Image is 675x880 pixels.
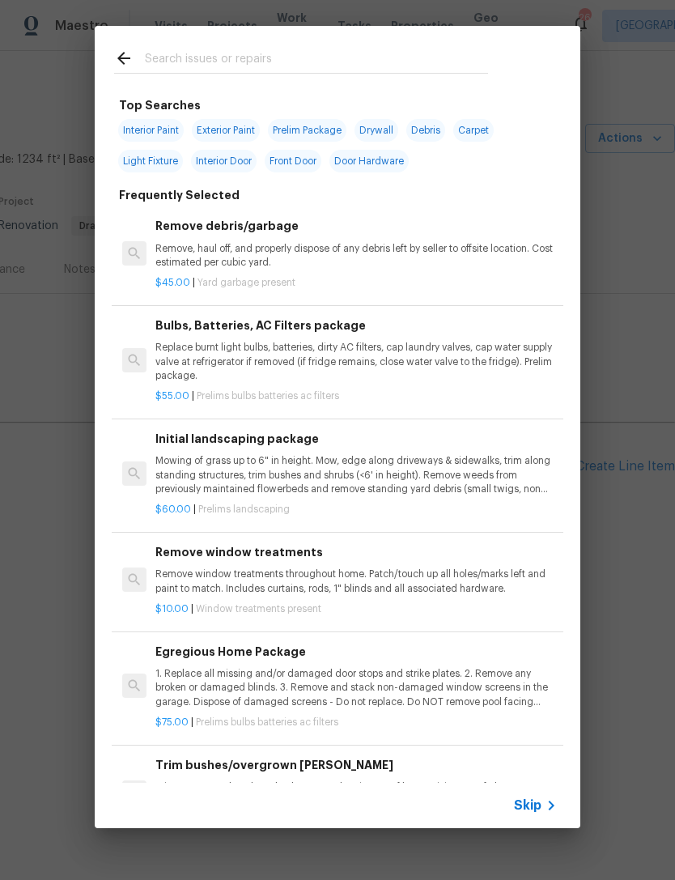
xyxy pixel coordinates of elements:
p: 1. Replace all missing and/or damaged door stops and strike plates. 2. Remove any broken or damag... [155,667,557,708]
p: Remove, haul off, and properly dispose of any debris left by seller to offsite location. Cost est... [155,242,557,270]
p: | [155,716,557,729]
p: | [155,389,557,403]
h6: Remove debris/garbage [155,217,557,235]
p: Trim overgrown hegdes & bushes around perimeter of home giving 12" of clearance. Properly dispose... [155,780,557,808]
p: Mowing of grass up to 6" in height. Mow, edge along driveways & sidewalks, trim along standing st... [155,454,557,495]
span: Interior Door [191,150,257,172]
h6: Trim bushes/overgrown [PERSON_NAME] [155,756,557,774]
span: Prelim Package [268,119,346,142]
span: Drywall [354,119,398,142]
span: $10.00 [155,604,189,614]
span: Interior Paint [118,119,184,142]
span: Skip [514,797,541,814]
span: $45.00 [155,278,190,287]
p: Replace burnt light bulbs, batteries, dirty AC filters, cap laundry valves, cap water supply valv... [155,341,557,382]
span: Carpet [453,119,494,142]
span: Debris [406,119,445,142]
h6: Top Searches [119,96,201,114]
input: Search issues or repairs [145,49,488,73]
span: Yard garbage present [197,278,295,287]
p: | [155,503,557,517]
h6: Bulbs, Batteries, AC Filters package [155,317,557,334]
span: $55.00 [155,391,189,401]
p: | [155,602,557,616]
span: Window treatments present [196,604,321,614]
h6: Frequently Selected [119,186,240,204]
span: Prelims landscaping [198,504,290,514]
span: Door Hardware [329,150,409,172]
p: Remove window treatments throughout home. Patch/touch up all holes/marks left and paint to match.... [155,568,557,595]
span: Exterior Paint [192,119,260,142]
span: $75.00 [155,717,189,727]
span: Prelims bulbs batteries ac filters [196,717,338,727]
h6: Initial landscaping package [155,430,557,448]
p: | [155,276,557,290]
span: $60.00 [155,504,191,514]
h6: Egregious Home Package [155,643,557,661]
span: Light Fixture [118,150,183,172]
span: Prelims bulbs batteries ac filters [197,391,339,401]
h6: Remove window treatments [155,543,557,561]
span: Front Door [265,150,321,172]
